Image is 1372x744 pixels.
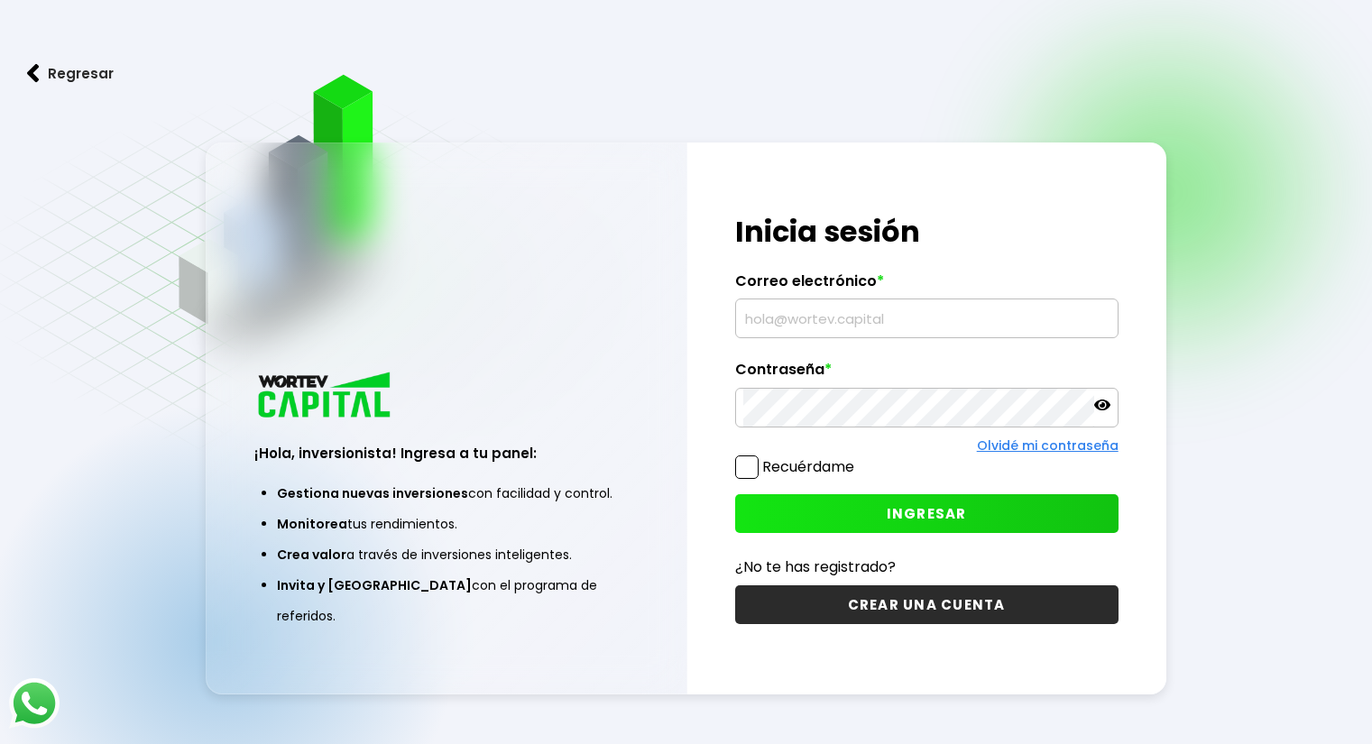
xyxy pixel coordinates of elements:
[735,272,1119,299] label: Correo electrónico
[277,539,615,570] li: a través de inversiones inteligentes.
[277,515,347,533] span: Monitorea
[277,576,472,594] span: Invita y [GEOGRAPHIC_DATA]
[762,456,854,477] label: Recuérdame
[277,570,615,631] li: con el programa de referidos.
[735,585,1119,624] button: CREAR UNA CUENTA
[277,478,615,509] li: con facilidad y control.
[9,678,60,729] img: logos_whatsapp-icon.242b2217.svg
[735,494,1119,533] button: INGRESAR
[735,361,1119,388] label: Contraseña
[254,370,397,423] img: logo_wortev_capital
[254,443,638,464] h3: ¡Hola, inversionista! Ingresa a tu panel:
[735,556,1119,624] a: ¿No te has registrado?CREAR UNA CUENTA
[735,556,1119,578] p: ¿No te has registrado?
[277,509,615,539] li: tus rendimientos.
[743,299,1110,337] input: hola@wortev.capital
[977,436,1119,455] a: Olvidé mi contraseña
[277,546,346,564] span: Crea valor
[27,64,40,83] img: flecha izquierda
[277,484,468,502] span: Gestiona nuevas inversiones
[735,210,1119,253] h1: Inicia sesión
[887,504,967,523] span: INGRESAR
